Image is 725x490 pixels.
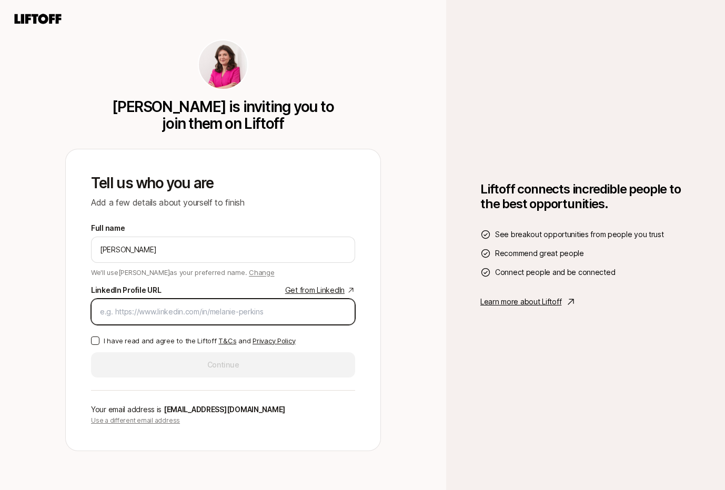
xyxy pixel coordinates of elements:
[100,243,346,256] input: e.g. Melanie Perkins
[480,182,691,211] h1: Liftoff connects incredible people to the best opportunities.
[495,266,615,279] span: Connect people and be connected
[91,336,99,345] button: I have read and agree to the Liftoff T&Cs and Privacy Policy
[495,247,584,260] span: Recommend great people
[199,40,247,89] img: 9e09e871_5697_442b_ae6e_b16e3f6458f8.jpg
[91,416,355,425] p: Use a different email address
[91,222,125,234] label: Full name
[100,305,346,318] input: e.g. https://www.linkedin.com/in/melanie-perkins
[91,175,355,191] p: Tell us who you are
[218,336,236,345] a: T&Cs
[91,196,355,209] p: Add a few details about yourself to finish
[164,405,285,414] span: [EMAIL_ADDRESS][DOMAIN_NAME]
[91,403,355,416] p: Your email address is
[109,98,337,132] p: [PERSON_NAME] is inviting you to join them on Liftoff
[91,265,275,278] p: We'll use [PERSON_NAME] as your preferred name.
[253,336,295,345] a: Privacy Policy
[91,284,161,297] div: LinkedIn Profile URL
[285,284,355,297] a: Get from LinkedIn
[480,295,691,308] a: Learn more about Liftoff
[480,295,561,308] p: Learn more about Liftoff
[249,268,274,277] span: Change
[495,228,664,241] span: See breakout opportunities from people you trust
[104,335,295,346] p: I have read and agree to the Liftoff and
